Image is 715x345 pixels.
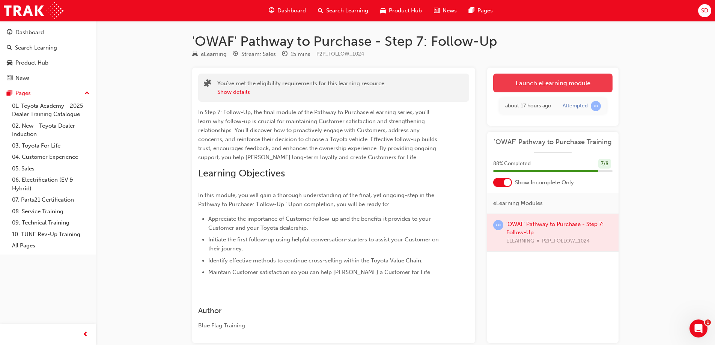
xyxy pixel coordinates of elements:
span: Dashboard [277,6,306,15]
a: Launch eLearning module [493,74,613,92]
a: 01. Toyota Academy - 2025 Dealer Training Catalogue [9,100,93,120]
iframe: Intercom live chat [689,319,707,337]
a: 02. New - Toyota Dealer Induction [9,120,93,140]
span: Show Incomplete Only [515,178,574,187]
span: 88 % Completed [493,160,531,168]
div: Stream [233,50,276,59]
a: pages-iconPages [463,3,499,18]
span: Learning Objectives [198,167,285,179]
div: Type [192,50,227,59]
a: 07. Parts21 Certification [9,194,93,206]
span: learningResourceType_ELEARNING-icon [192,51,198,58]
span: guage-icon [7,29,12,36]
div: Tue Sep 30 2025 15:26:15 GMT+1000 (Australian Eastern Standard Time) [505,102,551,110]
div: Pages [15,89,31,98]
span: search-icon [7,45,12,51]
span: Maintain Customer satisfaction so you can help [PERSON_NAME] a Customer for Life. [208,269,432,276]
button: SD [698,4,711,17]
div: News [15,74,30,83]
div: 7 / 8 [598,159,611,169]
a: 08. Service Training [9,206,93,217]
a: 04. Customer Experience [9,151,93,163]
span: search-icon [318,6,323,15]
span: car-icon [7,60,12,66]
span: Learning resource code [316,51,364,57]
span: learningRecordVerb_ATTEMPT-icon [493,220,503,230]
span: clock-icon [282,51,288,58]
div: Search Learning [15,44,57,52]
span: SD [701,6,708,15]
span: Appreciate the importance of Customer follow-up and the benefits it provides to your Customer and... [208,215,432,231]
h3: Author [198,306,442,315]
div: Product Hub [15,59,48,67]
a: Product Hub [3,56,93,70]
span: Pages [477,6,493,15]
div: Dashboard [15,28,44,37]
a: 09. Technical Training [9,217,93,229]
span: prev-icon [83,330,88,339]
span: pages-icon [469,6,474,15]
span: puzzle-icon [204,80,211,89]
div: Blue Flag Training [198,321,442,330]
a: Dashboard [3,26,93,39]
div: Attempted [563,102,588,110]
span: Search Learning [326,6,368,15]
a: Search Learning [3,41,93,55]
button: Pages [3,86,93,100]
a: guage-iconDashboard [263,3,312,18]
a: 'OWAF' Pathway to Purchase Training [493,138,613,146]
a: search-iconSearch Learning [312,3,374,18]
a: 06. Electrification (EV & Hybrid) [9,174,93,194]
span: news-icon [7,75,12,82]
span: In Step 7: Follow-Up, the final module of the Pathway to Purchase eLearning series, you’ll learn ... [198,109,439,161]
span: news-icon [434,6,440,15]
h1: 'OWAF' Pathway to Purchase - Step 7: Follow-Up [192,33,619,50]
span: Initiate the first follow-up using helpful conversation-starters to assist your Customer on their... [208,236,440,252]
span: target-icon [233,51,238,58]
a: car-iconProduct Hub [374,3,428,18]
span: eLearning Modules [493,199,543,208]
span: car-icon [380,6,386,15]
button: DashboardSearch LearningProduct HubNews [3,24,93,86]
a: 03. Toyota For Life [9,140,93,152]
span: News [443,6,457,15]
span: In this module, you will gain a thorough understanding of the final, yet ongoing-step in the Path... [198,192,436,208]
div: 15 mins [291,50,310,59]
div: Duration [282,50,310,59]
span: learningRecordVerb_ATTEMPT-icon [591,101,601,111]
div: You've met the eligibility requirements for this learning resource. [217,79,386,96]
span: 1 [705,319,711,325]
span: up-icon [84,89,90,98]
span: guage-icon [269,6,274,15]
a: 05. Sales [9,163,93,175]
span: Identify effective methods to continue cross-selling within the Toyota Value Chain. [208,257,423,264]
span: pages-icon [7,90,12,97]
a: 10. TUNE Rev-Up Training [9,229,93,240]
a: news-iconNews [428,3,463,18]
button: Show details [217,88,250,96]
a: News [3,71,93,85]
a: All Pages [9,240,93,252]
span: Product Hub [389,6,422,15]
img: Trak [4,2,63,19]
div: eLearning [201,50,227,59]
div: Stream: Sales [241,50,276,59]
